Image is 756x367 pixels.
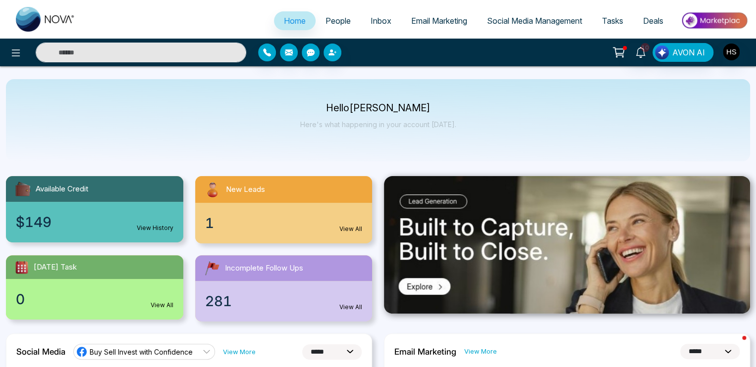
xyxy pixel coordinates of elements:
[225,263,303,274] span: Incomplete Follow Ups
[643,16,663,26] span: Deals
[655,46,669,59] img: Lead Flow
[592,11,633,30] a: Tasks
[394,347,456,357] h2: Email Marketing
[151,301,173,310] a: View All
[137,224,173,232] a: View History
[189,255,378,321] a: Incomplete Follow Ups281View All
[205,291,232,312] span: 281
[16,212,52,232] span: $149
[633,11,673,30] a: Deals
[361,11,401,30] a: Inbox
[477,11,592,30] a: Social Media Management
[678,9,750,32] img: Market-place.gif
[226,184,265,195] span: New Leads
[411,16,467,26] span: Email Marketing
[723,44,740,60] img: User Avatar
[401,11,477,30] a: Email Marketing
[14,180,32,198] img: availableCredit.svg
[16,7,75,32] img: Nova CRM Logo
[203,180,222,199] img: newLeads.svg
[189,176,378,243] a: New Leads1View All
[223,347,256,357] a: View More
[652,43,713,62] button: AVON AI
[34,262,77,273] span: [DATE] Task
[672,46,705,58] span: AVON AI
[371,16,391,26] span: Inbox
[325,16,351,26] span: People
[90,347,193,357] span: Buy Sell Invest with Confidence
[641,43,649,52] span: 10
[205,213,214,233] span: 1
[339,225,362,233] a: View All
[316,11,361,30] a: People
[36,183,88,195] span: Available Credit
[16,289,25,310] span: 0
[14,259,30,275] img: todayTask.svg
[16,347,65,357] h2: Social Media
[339,303,362,312] a: View All
[602,16,623,26] span: Tasks
[300,104,456,112] p: Hello [PERSON_NAME]
[464,347,497,356] a: View More
[629,43,652,60] a: 10
[384,176,750,314] img: .
[300,120,456,129] p: Here's what happening in your account [DATE].
[722,333,746,357] iframe: Intercom live chat
[284,16,306,26] span: Home
[203,259,221,277] img: followUps.svg
[274,11,316,30] a: Home
[487,16,582,26] span: Social Media Management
